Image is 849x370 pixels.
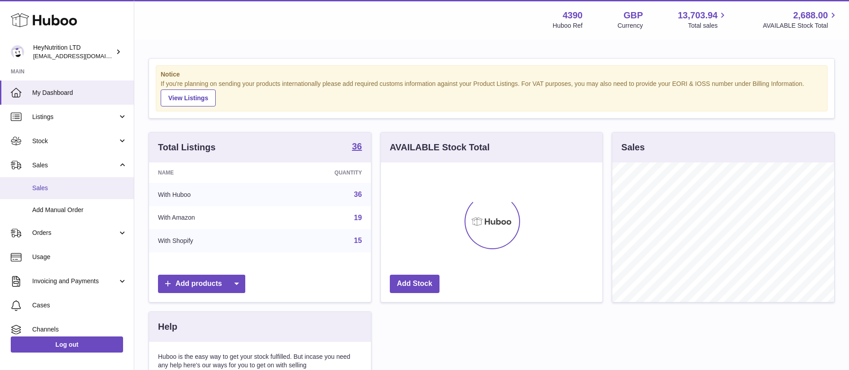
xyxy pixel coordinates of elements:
a: 36 [354,191,362,198]
h3: Sales [621,141,644,153]
span: Orders [32,229,118,237]
h3: AVAILABLE Stock Total [390,141,490,153]
span: Invoicing and Payments [32,277,118,285]
a: 13,703.94 Total sales [678,9,728,30]
span: Add Manual Order [32,206,127,214]
th: Quantity [270,162,371,183]
span: 13,703.94 [678,9,717,21]
h3: Help [158,321,177,333]
span: My Dashboard [32,89,127,97]
span: Cases [32,301,127,310]
div: Currency [618,21,643,30]
td: With Amazon [149,206,270,230]
td: With Shopify [149,229,270,252]
span: Listings [32,113,118,121]
a: 36 [352,142,362,153]
a: Add Stock [390,275,439,293]
strong: GBP [623,9,643,21]
th: Name [149,162,270,183]
span: Channels [32,325,127,334]
strong: Notice [161,70,823,79]
a: 15 [354,237,362,244]
strong: 36 [352,142,362,151]
span: Sales [32,161,118,170]
div: If you're planning on sending your products internationally please add required customs informati... [161,80,823,106]
span: 2,688.00 [793,9,828,21]
a: Log out [11,336,123,353]
a: View Listings [161,89,216,106]
a: 19 [354,214,362,221]
span: [EMAIL_ADDRESS][DOMAIN_NAME] [33,52,132,60]
span: Total sales [688,21,728,30]
span: Stock [32,137,118,145]
h3: Total Listings [158,141,216,153]
a: 2,688.00 AVAILABLE Stock Total [763,9,838,30]
span: Sales [32,184,127,192]
div: HeyNutrition LTD [33,43,114,60]
strong: 4390 [563,9,583,21]
div: Huboo Ref [553,21,583,30]
td: With Huboo [149,183,270,206]
span: Usage [32,253,127,261]
img: internalAdmin-4390@internal.huboo.com [11,45,24,59]
a: Add products [158,275,245,293]
p: Huboo is the easy way to get your stock fulfilled. But incase you need any help here's our ways f... [158,353,362,370]
span: AVAILABLE Stock Total [763,21,838,30]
